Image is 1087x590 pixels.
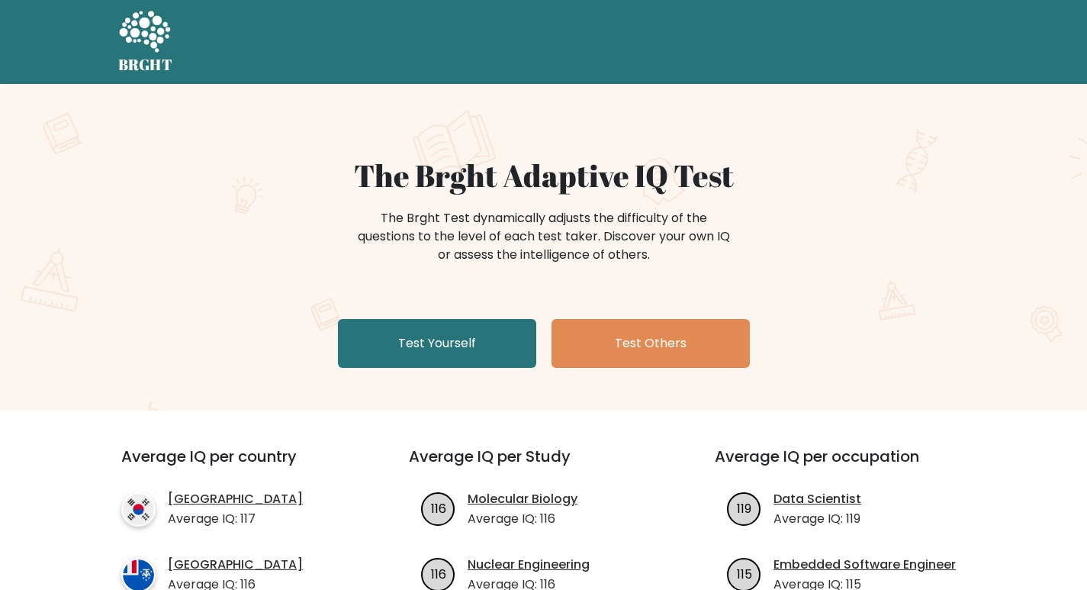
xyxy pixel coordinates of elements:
[773,556,956,574] a: Embedded Software Engineer
[468,490,577,508] a: Molecular Biology
[715,447,984,484] h3: Average IQ per occupation
[168,490,303,508] a: [GEOGRAPHIC_DATA]
[737,565,752,582] text: 115
[431,565,446,582] text: 116
[121,447,354,484] h3: Average IQ per country
[172,157,916,194] h1: The Brght Adaptive IQ Test
[168,556,303,574] a: [GEOGRAPHIC_DATA]
[118,56,173,74] h5: BRGHT
[431,499,446,517] text: 116
[353,209,735,264] div: The Brght Test dynamically adjusts the difficulty of the questions to the level of each test take...
[468,556,590,574] a: Nuclear Engineering
[773,510,861,528] p: Average IQ: 119
[552,319,750,368] a: Test Others
[737,499,751,517] text: 119
[121,492,156,527] img: country
[773,490,861,508] a: Data Scientist
[338,319,536,368] a: Test Yourself
[468,510,577,528] p: Average IQ: 116
[118,6,173,78] a: BRGHT
[409,447,678,484] h3: Average IQ per Study
[168,510,303,528] p: Average IQ: 117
